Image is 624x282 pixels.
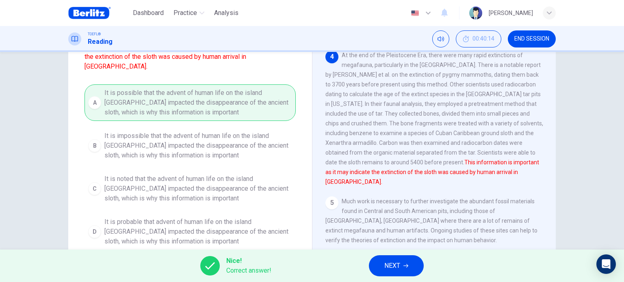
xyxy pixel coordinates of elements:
font: This information is important as it may indicate the extinction of the sloth was caused by human ... [84,43,292,70]
h1: Reading [88,37,113,47]
span: Which of the sentences below best expresses the essential information in the following sentence? [84,32,296,71]
span: Correct answer! [226,266,271,276]
button: Practice [170,6,208,20]
button: END SESSION [508,30,556,47]
span: 00:40:14 [472,36,494,42]
div: [PERSON_NAME] [489,8,533,18]
button: NEXT [369,255,424,276]
div: Open Intercom Messenger [596,254,616,274]
img: en [410,10,420,16]
img: Profile picture [469,6,482,19]
a: Berlitz Brasil logo [68,5,130,21]
div: 4 [325,50,338,63]
div: Hide [456,30,501,47]
span: NEXT [384,260,400,271]
span: Practice [173,8,197,18]
button: 00:40:14 [456,30,501,47]
span: Much work is necessary to further investigate the abundant fossil materials found in Central and ... [325,198,537,243]
button: Analysis [211,6,242,20]
font: This information is important as it may indicate the extinction of the sloth was caused by human ... [325,159,539,185]
span: At the end of the Pleistocene Era, there were many rapid extinctions of megafauna, particularly i... [325,52,543,185]
button: Dashboard [130,6,167,20]
span: Dashboard [133,8,164,18]
span: TOEFL® [88,31,101,37]
span: END SESSION [514,36,549,42]
div: Mute [432,30,449,47]
span: Nice! [226,256,271,266]
div: 5 [325,196,338,209]
img: Berlitz Brasil logo [68,5,111,21]
span: Analysis [214,8,238,18]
